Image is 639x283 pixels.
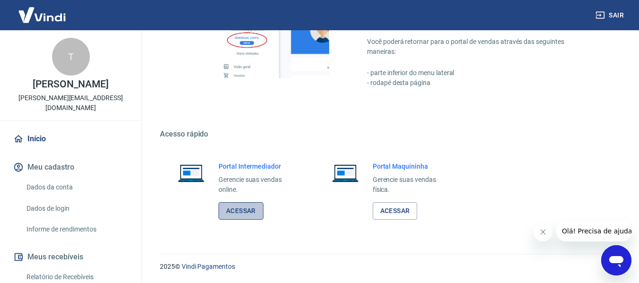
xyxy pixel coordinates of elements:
[33,79,108,89] p: [PERSON_NAME]
[23,220,130,239] a: Informe de rendimentos
[23,178,130,197] a: Dados da conta
[8,93,134,113] p: [PERSON_NAME][EMAIL_ADDRESS][DOMAIN_NAME]
[373,162,451,171] h6: Portal Maquininha
[11,157,130,178] button: Meu cadastro
[52,38,90,76] div: T
[11,0,73,29] img: Vindi
[11,247,130,267] button: Meus recebíveis
[182,263,235,270] a: Vindi Pagamentos
[23,199,130,218] a: Dados de login
[160,262,616,272] p: 2025 ©
[6,7,79,14] span: Olá! Precisa de ajuda?
[367,68,594,78] p: - parte inferior do menu lateral
[11,129,130,149] a: Início
[219,202,263,220] a: Acessar
[373,175,451,195] p: Gerencie suas vendas física.
[325,162,365,184] img: Imagem de um notebook aberto
[367,37,594,57] p: Você poderá retornar para o portal de vendas através das seguintes maneiras:
[367,78,594,88] p: - rodapé desta página
[219,175,297,195] p: Gerencie suas vendas online.
[534,223,552,241] iframe: Fechar mensagem
[601,245,631,275] iframe: Botão para abrir a janela de mensagens
[556,221,631,241] iframe: Mensagem da empresa
[160,129,616,139] h5: Acesso rápido
[171,162,211,184] img: Imagem de um notebook aberto
[594,7,628,24] button: Sair
[373,202,418,220] a: Acessar
[219,162,297,171] h6: Portal Intermediador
